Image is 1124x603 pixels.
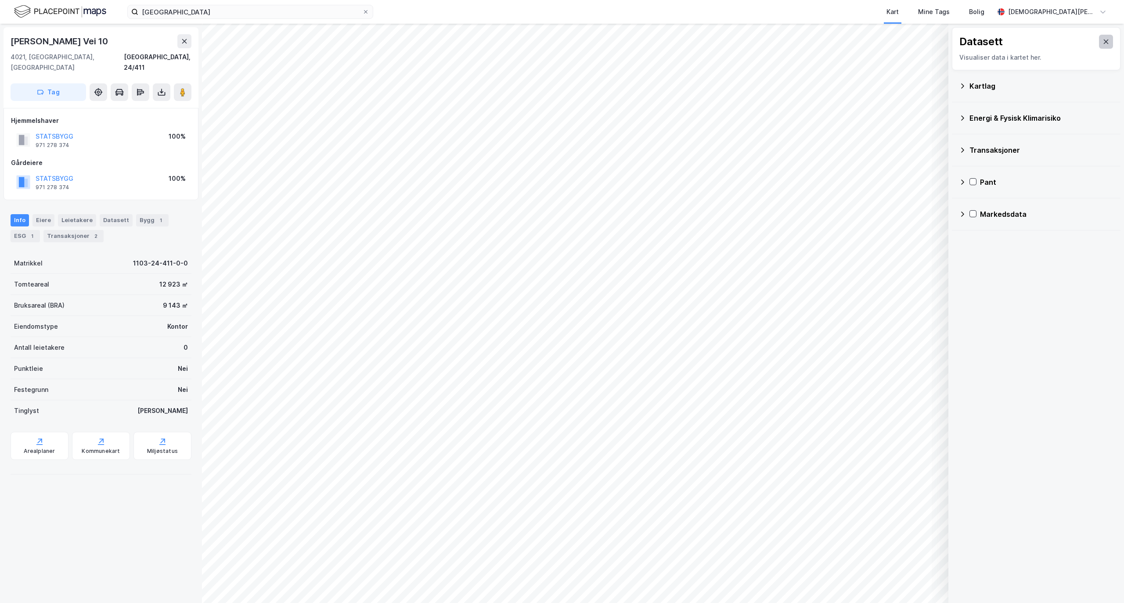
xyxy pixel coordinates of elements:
div: Bolig [969,7,984,17]
div: Nei [178,363,188,374]
div: Kart [886,7,899,17]
div: 9 143 ㎡ [163,300,188,311]
div: [PERSON_NAME] [137,406,188,416]
div: Energi & Fysisk Klimarisiko [969,113,1113,123]
div: Visualiser data i kartet her. [959,52,1113,63]
iframe: Chat Widget [1080,561,1124,603]
div: ESG [11,230,40,242]
div: Markedsdata [980,209,1113,219]
div: Mine Tags [918,7,950,17]
div: 4021, [GEOGRAPHIC_DATA], [GEOGRAPHIC_DATA] [11,52,124,73]
div: 12 923 ㎡ [159,279,188,290]
div: Antall leietakere [14,342,65,353]
div: Transaksjoner [969,145,1113,155]
div: Info [11,214,29,226]
div: 971 278 374 [36,142,69,149]
div: 971 278 374 [36,184,69,191]
div: Tinglyst [14,406,39,416]
div: Gårdeiere [11,158,191,168]
div: 1103-24-411-0-0 [133,258,188,269]
div: Tomteareal [14,279,49,290]
div: Kartlag [969,81,1113,91]
div: Kontor [167,321,188,332]
div: Eiendomstype [14,321,58,332]
div: Matrikkel [14,258,43,269]
div: 100% [169,131,186,142]
div: Datasett [959,35,1003,49]
div: Hjemmelshaver [11,115,191,126]
img: logo.f888ab2527a4732fd821a326f86c7f29.svg [14,4,106,19]
div: Festegrunn [14,384,48,395]
div: 1 [156,216,165,225]
div: Bruksareal (BRA) [14,300,65,311]
div: Pant [980,177,1113,187]
div: 0 [184,342,188,353]
div: [DEMOGRAPHIC_DATA][PERSON_NAME] [1008,7,1096,17]
div: Leietakere [58,214,96,226]
div: Bygg [136,214,169,226]
div: 1 [28,232,36,240]
input: Søk på adresse, matrikkel, gårdeiere, leietakere eller personer [138,5,362,18]
div: Miljøstatus [147,448,178,455]
div: [PERSON_NAME] Vei 10 [11,34,110,48]
div: Punktleie [14,363,43,374]
div: Transaksjoner [43,230,104,242]
div: Eiere [32,214,54,226]
div: Kommunekart [82,448,120,455]
div: Kontrollprogram for chat [1080,561,1124,603]
button: Tag [11,83,86,101]
div: [GEOGRAPHIC_DATA], 24/411 [124,52,191,73]
div: 2 [91,232,100,240]
div: Arealplaner [24,448,55,455]
div: Nei [178,384,188,395]
div: 100% [169,173,186,184]
div: Datasett [100,214,133,226]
